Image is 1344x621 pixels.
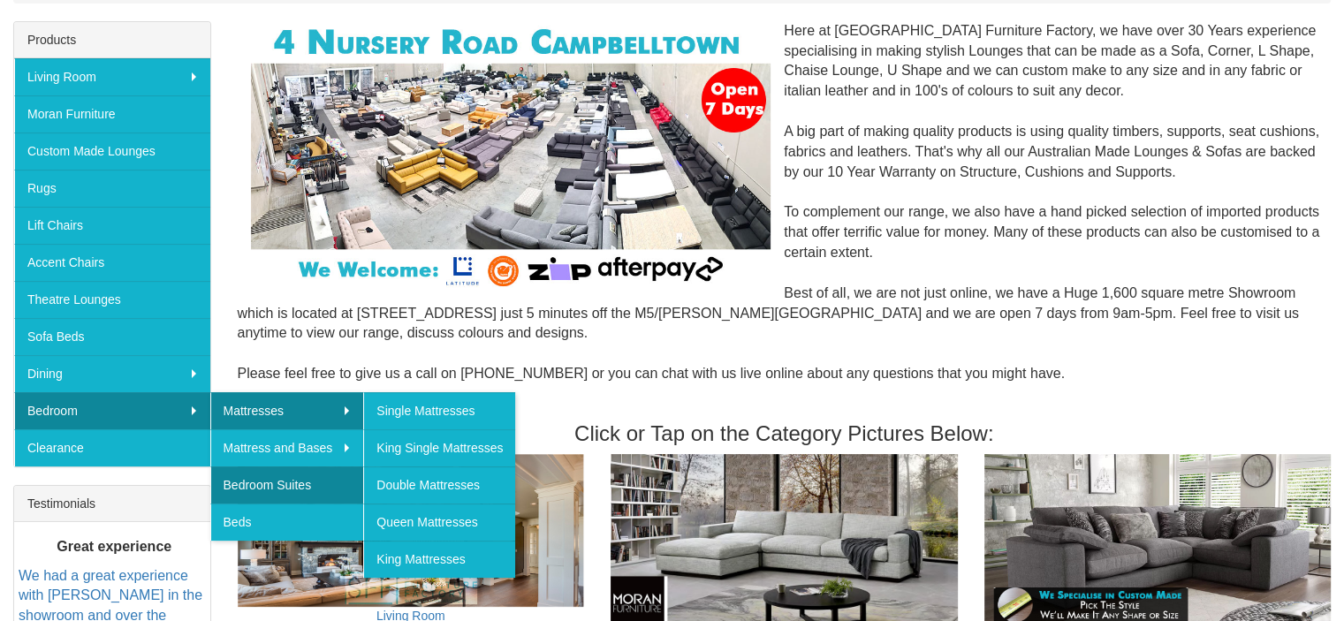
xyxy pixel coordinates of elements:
h3: Click or Tap on the Category Pictures Below: [238,422,1332,445]
a: King Mattresses [363,541,515,578]
a: King Single Mattresses [363,429,515,466]
a: Theatre Lounges [14,281,210,318]
div: Products [14,22,210,58]
a: Single Mattresses [363,392,515,429]
a: Rugs [14,170,210,207]
a: Custom Made Lounges [14,133,210,170]
a: Queen Mattresses [363,504,515,541]
a: Bedroom Suites [210,466,364,504]
a: Double Mattresses [363,466,515,504]
a: Dining [14,355,210,392]
a: Clearance [14,429,210,466]
a: Accent Chairs [14,244,210,281]
a: Living Room [14,58,210,95]
div: Here at [GEOGRAPHIC_DATA] Furniture Factory, we have over 30 Years experience specialising in mak... [238,21,1332,405]
a: Mattresses [210,392,364,429]
a: Beds [210,504,364,541]
b: Great experience [57,539,171,554]
a: Lift Chairs [14,207,210,244]
a: Sofa Beds [14,318,210,355]
img: Corner Modular Lounges [251,21,771,292]
div: Testimonials [14,486,210,522]
a: Bedroom [14,392,210,429]
a: Mattress and Bases [210,429,364,466]
a: Moran Furniture [14,95,210,133]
